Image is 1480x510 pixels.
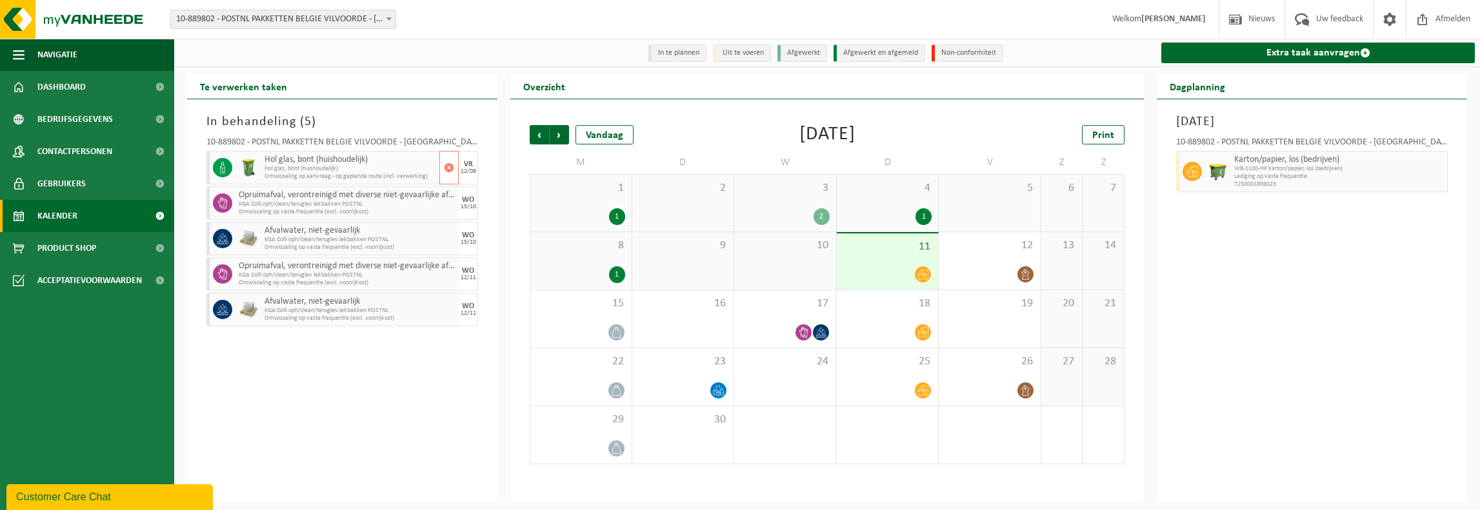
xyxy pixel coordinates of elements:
[530,151,632,174] td: M
[537,413,625,427] span: 29
[1208,162,1228,181] img: WB-1100-HPE-GN-50
[1092,130,1114,141] span: Print
[1234,173,1444,181] span: Lediging op vaste frequentie
[461,168,476,175] div: 12/09
[741,297,830,311] span: 17
[639,181,728,195] span: 2
[1083,151,1125,174] td: Z
[550,125,569,144] span: Volgende
[537,355,625,369] span: 22
[537,239,625,253] span: 8
[1161,43,1475,63] a: Extra taak aanvragen
[1048,355,1076,369] span: 27
[1176,138,1448,151] div: 10-889802 - POSTNL PAKKETTEN BELGIE VILVOORDE - [GEOGRAPHIC_DATA]
[537,297,625,311] span: 15
[37,71,86,103] span: Dashboard
[239,300,258,319] img: LP-PA-00000-WDN-11
[462,302,474,310] div: WO
[510,74,578,99] h2: Overzicht
[37,135,112,168] span: Contactpersonen
[1234,165,1444,173] span: WB-1100-HP karton/papier, los (bedrijven)
[734,151,837,174] td: W
[1234,155,1444,165] span: Karton/papier, los (bedrijven)
[239,201,455,208] span: KGA Colli oph/clean/teruglev lekbakken POSTNL
[37,103,113,135] span: Bedrijfsgegevens
[1176,112,1448,132] h3: [DATE]
[206,138,478,151] div: 10-889802 - POSTNL PAKKETTEN BELGIE VILVOORDE - [GEOGRAPHIC_DATA]
[843,297,932,311] span: 18
[939,151,1041,174] td: V
[575,125,634,144] div: Vandaag
[843,355,932,369] span: 25
[945,355,1034,369] span: 26
[1089,181,1117,195] span: 7
[837,151,939,174] td: D
[1141,14,1206,24] strong: [PERSON_NAME]
[170,10,396,29] span: 10-889802 - POSTNL PAKKETTEN BELGIE VILVOORDE - VILVOORDE
[632,151,735,174] td: D
[265,244,455,251] span: Omwisseling op vaste frequentie (excl. voorrijkost)
[799,125,855,144] div: [DATE]
[945,297,1034,311] span: 19
[265,297,455,307] span: Afvalwater, niet-gevaarlijk
[461,204,476,210] div: 15/10
[639,239,728,253] span: 9
[945,181,1034,195] span: 5
[187,74,300,99] h2: Te verwerken taken
[265,315,455,322] span: Omwisseling op vaste frequentie (excl. voorrijkost)
[814,208,830,225] div: 2
[206,112,478,132] h3: In behandeling ( )
[843,240,932,254] span: 11
[1089,297,1117,311] span: 21
[239,261,455,271] span: Opruimafval, verontreinigd met diverse niet-gevaarlijke afvalstoffen
[265,155,436,165] span: Hol glas, bont (huishoudelijk)
[37,39,77,71] span: Navigatie
[945,239,1034,253] span: 12
[6,482,215,510] iframe: chat widget
[1048,297,1076,311] span: 20
[305,115,312,128] span: 5
[239,158,258,177] img: WB-0240-HPE-GN-50
[239,279,455,287] span: Omwisseling op vaste frequentie (excl. voorrijkost)
[37,200,77,232] span: Kalender
[462,196,474,204] div: WO
[464,161,473,168] div: VR
[834,44,925,62] li: Afgewerkt en afgemeld
[1234,181,1444,188] span: T250001898023
[239,229,258,248] img: LP-PA-00000-WDN-11
[609,266,625,283] div: 1
[461,239,476,246] div: 15/10
[171,10,395,28] span: 10-889802 - POSTNL PAKKETTEN BELGIE VILVOORDE - VILVOORDE
[265,307,455,315] span: KGA Colli oph/clean/teruglev lekbakken POSTNL
[530,125,549,144] span: Vorige
[1089,239,1117,253] span: 14
[639,297,728,311] span: 16
[741,239,830,253] span: 10
[777,44,827,62] li: Afgewerkt
[37,264,142,297] span: Acceptatievoorwaarden
[713,44,771,62] li: Uit te voeren
[1041,151,1083,174] td: Z
[915,208,932,225] div: 1
[1082,125,1125,144] a: Print
[537,181,625,195] span: 1
[37,232,96,264] span: Product Shop
[239,271,455,279] span: KGA Colli oph/clean/teruglev lekbakken POSTNL
[265,236,455,244] span: KGA Colli oph/clean/teruglev lekbakken POSTNL
[639,413,728,427] span: 30
[648,44,706,62] li: In te plannen
[265,226,455,236] span: Afvalwater, niet-gevaarlijk
[1048,239,1076,253] span: 13
[461,275,476,281] div: 12/11
[741,355,830,369] span: 24
[609,208,625,225] div: 1
[239,190,455,201] span: Opruimafval, verontreinigd met diverse niet-gevaarlijke afvalstoffen
[1157,74,1238,99] h2: Dagplanning
[932,44,1003,62] li: Non-conformiteit
[462,231,474,239] div: WO
[37,168,86,200] span: Gebruikers
[1089,355,1117,369] span: 28
[741,181,830,195] span: 3
[265,173,436,181] span: Omwisseling op aanvraag - op geplande route (incl. verwerking)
